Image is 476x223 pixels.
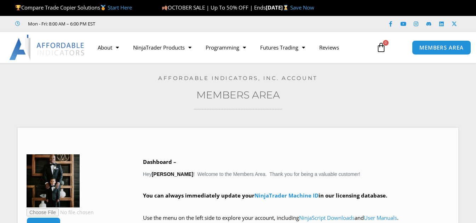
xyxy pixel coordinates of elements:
[9,35,85,60] img: LogoAI | Affordable Indicators – NinjaTrader
[101,5,106,10] img: 🥇
[162,5,167,10] img: 🍂
[196,89,280,101] a: Members Area
[108,4,132,11] a: Start Here
[199,39,253,56] a: Programming
[383,40,389,46] span: 0
[412,40,471,55] a: MEMBERS AREA
[266,4,290,11] strong: [DATE]
[26,19,95,28] span: Mon - Fri: 8:00 AM – 6:00 PM EST
[419,45,464,50] span: MEMBERS AREA
[290,4,314,11] a: Save Now
[312,39,346,56] a: Reviews
[15,4,132,11] span: Compare Trade Copier Solutions
[299,214,355,221] a: NinjaScript Downloads
[91,39,126,56] a: About
[364,214,397,221] a: User Manuals
[16,5,21,10] img: 🏆
[143,192,387,199] strong: You can always immediately update your in our licensing database.
[254,192,319,199] a: NinjaTrader Machine ID
[366,37,397,58] a: 0
[283,5,288,10] img: ⌛
[253,39,312,56] a: Futures Trading
[126,39,199,56] a: NinjaTrader Products
[105,20,211,27] iframe: Customer reviews powered by Trustpilot
[152,171,193,177] strong: [PERSON_NAME]
[91,39,372,56] nav: Menu
[143,158,176,165] b: Dashboard –
[27,154,80,207] img: PAO_0176-150x150.jpg
[162,4,266,11] span: OCTOBER SALE | Up To 50% OFF | Ends
[158,75,318,81] a: Affordable Indicators, Inc. Account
